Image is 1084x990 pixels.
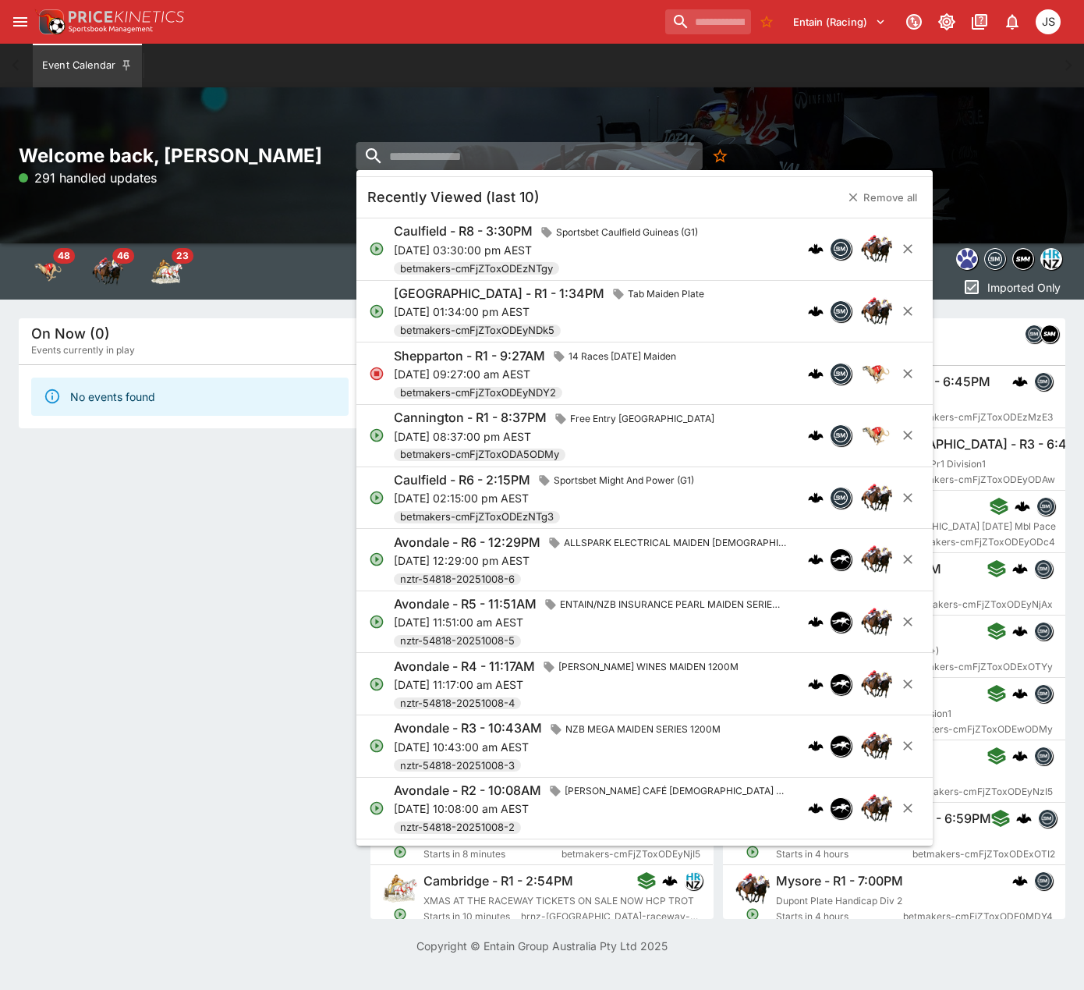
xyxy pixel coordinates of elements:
div: Event type filters [19,243,197,300]
img: logo-cerberus.svg [1012,686,1028,701]
span: ALLSPARK ELECTRICAL MAIDEN [DEMOGRAPHIC_DATA] 1400M [558,535,795,551]
h6: [GEOGRAPHIC_DATA] - R1 - 1:34PM [394,286,604,302]
span: betmakers-cmFjZToxODExOTI2 [912,846,1055,862]
span: betmakers-cmFjZToxODEzNTg3 [394,509,560,525]
img: logo-cerberus.svg [1012,748,1028,764]
span: Life Member [PERSON_NAME] Division1 [776,708,951,719]
div: cerberus [1016,811,1032,826]
img: horse_racing [92,256,123,287]
div: Horse Racing [92,256,123,287]
div: cerberus [808,241,824,257]
img: betmakers.png [831,301,851,321]
span: Starts in 4 hours [776,846,912,862]
div: betmakers [1034,684,1053,703]
p: [DATE] 12:29:00 pm AEST [394,552,795,569]
div: samemeetingmulti [1012,248,1034,270]
svg: Open [394,907,408,921]
span: betmakers-cmFjZToxODEyNjI5 [562,846,701,862]
button: Toggle light/dark mode [933,8,961,36]
img: grnz.png [957,249,977,269]
div: betmakers [830,487,852,509]
div: cerberus [808,366,824,381]
input: search [665,9,751,34]
div: betmakers [830,424,852,446]
div: cerberus [1012,748,1028,764]
span: betmakers-cmFjZToxODEwODMy [901,722,1053,737]
img: nztr.png [831,736,851,756]
div: cerberus [808,552,824,567]
span: XMAS AT THE RACEWAY TICKETS ON SALE NOW HCP TROT [423,895,694,907]
div: betmakers [830,238,852,260]
span: nztr-54818-20251008-3 [394,758,521,774]
span: betmakers-cmFjZToxODEyNzI5 [911,784,1053,800]
img: logo-cerberus.svg [808,303,824,319]
div: cerberus [1015,499,1030,514]
img: betmakers.png [1035,560,1052,577]
img: logo-cerberus.svg [808,366,824,381]
div: cerberus [1012,623,1028,639]
h5: Recently Viewed (last 10) [367,188,540,206]
h6: Cannington - R1 - 8:37PM [394,410,547,426]
div: Harness Racing [151,256,182,287]
img: logo-cerberus.svg [1012,873,1028,889]
svg: Open [746,907,760,921]
span: betmakers-cmFjZToxODA5ODMy [394,447,565,463]
img: hrnz.png [685,872,703,889]
div: betmakers [1025,325,1043,343]
img: logo-cerberus.svg [808,428,824,443]
h6: Avondale - R3 - 10:43AM [394,720,542,736]
div: nztr [830,548,852,570]
img: betmakers.png [1026,325,1043,342]
div: cerberus [808,738,824,754]
span: betmakers-cmFjZToxODEzMzE3 [906,410,1053,425]
span: Starts in 8 minutes [423,846,561,862]
img: horse_racing.png [861,296,892,327]
div: cerberus [1012,561,1028,577]
img: logo-cerberus.svg [663,873,678,889]
svg: Open [369,552,384,567]
img: logo-cerberus.svg [808,614,824,630]
img: Sportsbook Management [69,26,153,33]
div: nztr [830,797,852,819]
img: logo-cerberus.svg [1016,811,1032,826]
div: cerberus [1012,374,1028,389]
span: Sportsbet Might And Power (G1) [547,473,700,488]
span: Greyhounds As Pets Maiden Stake Pr1 Division1 [776,458,986,470]
img: betmakers.png [1039,810,1056,827]
img: logo-cerberus.svg [808,552,824,567]
button: No Bookmarks [707,142,735,170]
span: [PERSON_NAME] WINES MAIDEN 1200M [552,659,745,675]
img: horse_racing.png [861,233,892,264]
img: horse_racing.png [861,730,892,761]
div: hrnz [1040,248,1062,270]
img: betmakers.png [1037,498,1054,515]
p: [DATE] 02:15:00 pm AEST [394,490,700,506]
img: horse_racing.png [861,669,892,700]
div: Greyhound Racing [33,256,64,287]
img: logo-cerberus.svg [1012,561,1028,577]
h6: Avondale - R5 - 11:51AM [394,596,537,612]
span: 14 Races [DATE] Maiden [562,349,682,364]
h2: Welcome back, [PERSON_NAME] [19,144,361,168]
img: harness_racing.png [383,871,417,906]
div: betmakers [1034,372,1053,391]
span: Dupont Plate Handicap Div 2 [776,895,902,907]
span: nztr-54818-20251008-5 [394,633,521,649]
span: hrnz-cambridge-raceway-251009-1 [522,909,703,924]
button: Notifications [998,8,1026,36]
img: samemeetingmulti.png [1041,325,1058,342]
img: logo-cerberus.svg [808,800,824,816]
div: cerberus [1012,873,1028,889]
div: nztr [830,673,852,695]
span: betmakers-cmFjZToxODE0MDY4 [903,909,1053,924]
h6: Avondale - R2 - 10:08AM [394,782,541,799]
img: logo-cerberus.svg [808,738,824,754]
svg: Open [369,241,384,257]
h6: Caulfield - R6 - 2:15PM [394,472,530,488]
span: 48 [53,248,75,264]
div: cerberus [808,428,824,443]
div: samemeetingmulti [1040,325,1059,343]
span: [PERSON_NAME] CAFÉ [DEMOGRAPHIC_DATA] SW+P 1000M [558,783,795,799]
button: No Bookmarks [754,9,779,34]
button: Event Calendar [33,44,142,87]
